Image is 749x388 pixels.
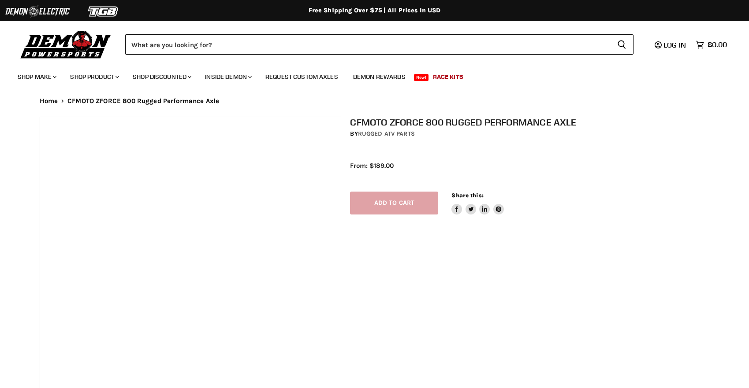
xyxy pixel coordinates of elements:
[22,97,727,105] nav: Breadcrumbs
[259,68,345,86] a: Request Custom Axles
[125,34,610,55] input: Search
[350,162,394,170] span: From: $189.00
[11,64,725,86] ul: Main menu
[663,41,686,49] span: Log in
[4,3,71,20] img: Demon Electric Logo 2
[358,130,415,137] a: Rugged ATV Parts
[40,97,58,105] a: Home
[67,97,219,105] span: CFMOTO ZFORCE 800 Rugged Performance Axle
[350,117,719,128] h1: CFMOTO ZFORCE 800 Rugged Performance Axle
[198,68,257,86] a: Inside Demon
[350,129,719,139] div: by
[11,68,62,86] a: Shop Make
[691,38,731,51] a: $0.00
[18,29,114,60] img: Demon Powersports
[426,68,470,86] a: Race Kits
[126,68,197,86] a: Shop Discounted
[451,192,504,215] aside: Share this:
[63,68,124,86] a: Shop Product
[71,3,137,20] img: TGB Logo 2
[651,41,691,49] a: Log in
[22,7,727,15] div: Free Shipping Over $75 | All Prices In USD
[347,68,412,86] a: Demon Rewards
[708,41,727,49] span: $0.00
[610,34,633,55] button: Search
[125,34,633,55] form: Product
[451,192,483,199] span: Share this:
[414,74,429,81] span: New!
